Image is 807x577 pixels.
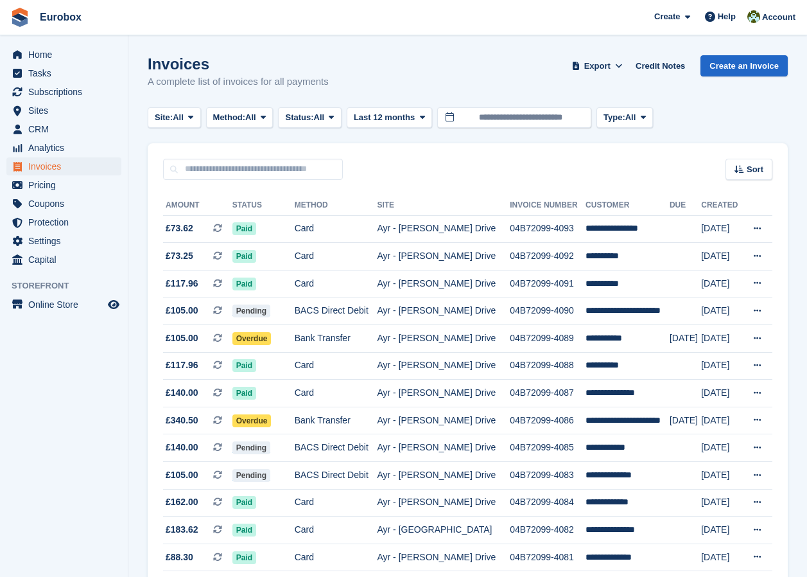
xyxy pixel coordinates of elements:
[28,83,105,101] span: Subscriptions
[6,296,121,314] a: menu
[510,380,586,407] td: 04B72099-4087
[584,60,611,73] span: Export
[206,107,273,129] button: Method: All
[718,10,736,23] span: Help
[569,55,625,76] button: Export
[603,111,625,124] span: Type:
[295,352,377,380] td: Card
[148,107,201,129] button: Site: All
[701,325,742,353] td: [DATE]
[314,111,325,124] span: All
[6,83,121,101] a: menu
[166,277,198,290] span: £117.96
[232,414,272,427] span: Overdue
[245,111,256,124] span: All
[762,11,795,24] span: Account
[377,434,510,462] td: Ayr - [PERSON_NAME] Drive
[232,441,270,454] span: Pending
[701,544,742,571] td: [DATE]
[232,524,256,537] span: Paid
[213,111,246,124] span: Method:
[232,250,256,263] span: Paid
[295,380,377,407] td: Card
[166,386,198,400] span: £140.00
[295,434,377,462] td: BACS Direct Debit
[106,297,121,312] a: Preview store
[747,163,763,176] span: Sort
[232,387,256,400] span: Paid
[586,195,670,216] th: Customer
[28,251,105,269] span: Capital
[6,120,121,138] a: menu
[625,111,636,124] span: All
[510,517,586,544] td: 04B72099-4082
[28,157,105,175] span: Invoices
[701,434,742,462] td: [DATE]
[377,544,510,571] td: Ayr - [PERSON_NAME] Drive
[295,517,377,544] td: Card
[6,64,121,82] a: menu
[232,359,256,372] span: Paid
[148,75,329,89] p: A complete list of invoices for all payments
[166,222,193,235] span: £73.62
[596,107,653,129] button: Type: All
[12,280,128,292] span: Storefront
[6,176,121,194] a: menu
[377,243,510,271] td: Ayr - [PERSON_NAME] Drive
[28,195,105,213] span: Coupons
[510,407,586,434] td: 04B72099-4086
[377,462,510,490] td: Ayr - [PERSON_NAME] Drive
[232,551,256,564] span: Paid
[701,489,742,517] td: [DATE]
[701,195,742,216] th: Created
[347,107,432,129] button: Last 12 months
[654,10,680,23] span: Create
[166,332,198,345] span: £105.00
[28,120,105,138] span: CRM
[701,407,742,434] td: [DATE]
[701,215,742,243] td: [DATE]
[510,352,586,380] td: 04B72099-4088
[377,517,510,544] td: Ayr - [GEOGRAPHIC_DATA]
[701,352,742,380] td: [DATE]
[166,551,193,564] span: £88.30
[510,325,586,353] td: 04B72099-4089
[295,297,377,325] td: BACS Direct Debit
[6,46,121,64] a: menu
[6,195,121,213] a: menu
[295,215,377,243] td: Card
[28,139,105,157] span: Analytics
[232,222,256,235] span: Paid
[377,407,510,434] td: Ayr - [PERSON_NAME] Drive
[6,232,121,250] a: menu
[295,462,377,490] td: BACS Direct Debit
[28,64,105,82] span: Tasks
[377,270,510,297] td: Ayr - [PERSON_NAME] Drive
[295,195,377,216] th: Method
[670,325,701,353] td: [DATE]
[166,523,198,537] span: £183.62
[232,195,295,216] th: Status
[510,489,586,517] td: 04B72099-4084
[6,139,121,157] a: menu
[510,195,586,216] th: Invoice Number
[510,243,586,271] td: 04B72099-4092
[166,359,198,372] span: £117.96
[166,304,198,317] span: £105.00
[701,270,742,297] td: [DATE]
[232,332,272,345] span: Overdue
[28,176,105,194] span: Pricing
[670,407,701,434] td: [DATE]
[354,111,415,124] span: Last 12 months
[232,305,270,317] span: Pending
[701,297,742,325] td: [DATE]
[6,251,121,269] a: menu
[377,325,510,353] td: Ayr - [PERSON_NAME] Drive
[10,8,30,27] img: stora-icon-8386f47178a22dfd0bd8f6a31ec36ba5ce8667c1dd55bd0f319d3a0aa187defe.svg
[377,297,510,325] td: Ayr - [PERSON_NAME] Drive
[166,468,198,482] span: £105.00
[510,215,586,243] td: 04B72099-4093
[166,495,198,509] span: £162.00
[166,249,193,263] span: £73.25
[510,297,586,325] td: 04B72099-4090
